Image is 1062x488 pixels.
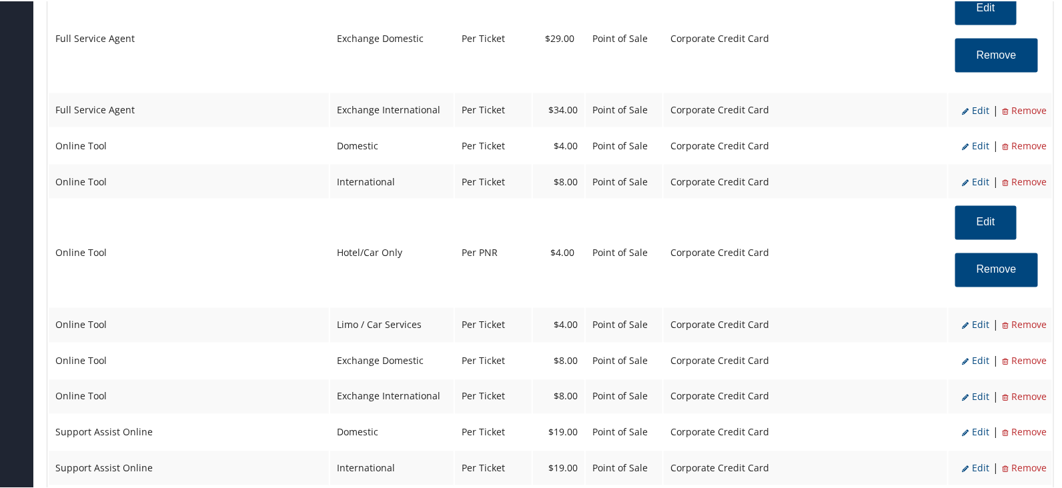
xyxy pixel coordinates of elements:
[462,31,505,43] span: Per Ticket
[962,353,989,366] span: Edit
[989,387,1002,405] li: |
[462,102,505,115] span: Per Ticket
[592,31,648,43] span: Point of Sale
[989,136,1002,153] li: |
[49,450,329,485] td: Support Assist Online
[462,461,505,473] span: Per Ticket
[533,414,584,449] td: $19.00
[664,379,947,413] td: Corporate Credit Card
[1002,103,1047,115] span: Remove
[462,245,498,258] span: Per PNR
[664,307,947,341] td: Corporate Credit Card
[664,163,947,198] td: Corporate Credit Card
[533,307,584,341] td: $4.00
[592,245,648,258] span: Point of Sale
[330,307,454,341] td: Limo / Car Services
[989,101,1002,118] li: |
[462,138,505,151] span: Per Ticket
[1002,353,1047,366] span: Remove
[592,353,648,366] span: Point of Sale
[330,163,454,198] td: International
[592,425,648,437] span: Point of Sale
[989,172,1002,189] li: |
[330,414,454,449] td: Domestic
[1002,389,1047,402] span: Remove
[330,343,454,377] td: Exchange Domestic
[962,389,989,402] span: Edit
[664,127,947,162] td: Corporate Credit Card
[49,199,329,305] td: Online Tool
[962,138,989,151] span: Edit
[955,37,1038,71] button: Remove
[664,92,947,127] td: Corporate Credit Card
[962,174,989,187] span: Edit
[1002,317,1047,330] span: Remove
[462,353,505,366] span: Per Ticket
[955,252,1038,286] button: Remove
[989,315,1002,333] li: |
[592,389,648,401] span: Point of Sale
[989,351,1002,369] li: |
[989,423,1002,440] li: |
[330,127,454,162] td: Domestic
[330,379,454,413] td: Exchange International
[1002,461,1047,473] span: Remove
[1002,138,1047,151] span: Remove
[592,174,648,187] span: Point of Sale
[49,379,329,413] td: Online Tool
[1002,425,1047,437] span: Remove
[533,127,584,162] td: $4.00
[1002,174,1047,187] span: Remove
[330,92,454,127] td: Exchange International
[49,163,329,198] td: Online Tool
[955,205,1017,239] button: Edit
[49,414,329,449] td: Support Assist Online
[533,379,584,413] td: $8.00
[330,450,454,485] td: International
[49,92,329,127] td: Full Service Agent
[664,450,947,485] td: Corporate Credit Card
[533,450,584,485] td: $19.00
[664,343,947,377] td: Corporate Credit Card
[962,461,989,473] span: Edit
[664,414,947,449] td: Corporate Credit Card
[330,199,454,305] td: Hotel/Car Only
[592,317,648,330] span: Point of Sale
[592,138,648,151] span: Point of Sale
[49,127,329,162] td: Online Tool
[962,103,989,115] span: Edit
[664,199,947,305] td: Corporate Credit Card
[533,163,584,198] td: $8.00
[462,389,505,401] span: Per Ticket
[989,459,1002,476] li: |
[49,343,329,377] td: Online Tool
[533,343,584,377] td: $8.00
[962,425,989,437] span: Edit
[533,92,584,127] td: $34.00
[49,307,329,341] td: Online Tool
[962,317,989,330] span: Edit
[592,461,648,473] span: Point of Sale
[533,199,584,305] td: $4.00
[592,102,648,115] span: Point of Sale
[462,174,505,187] span: Per Ticket
[462,317,505,330] span: Per Ticket
[462,425,505,437] span: Per Ticket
